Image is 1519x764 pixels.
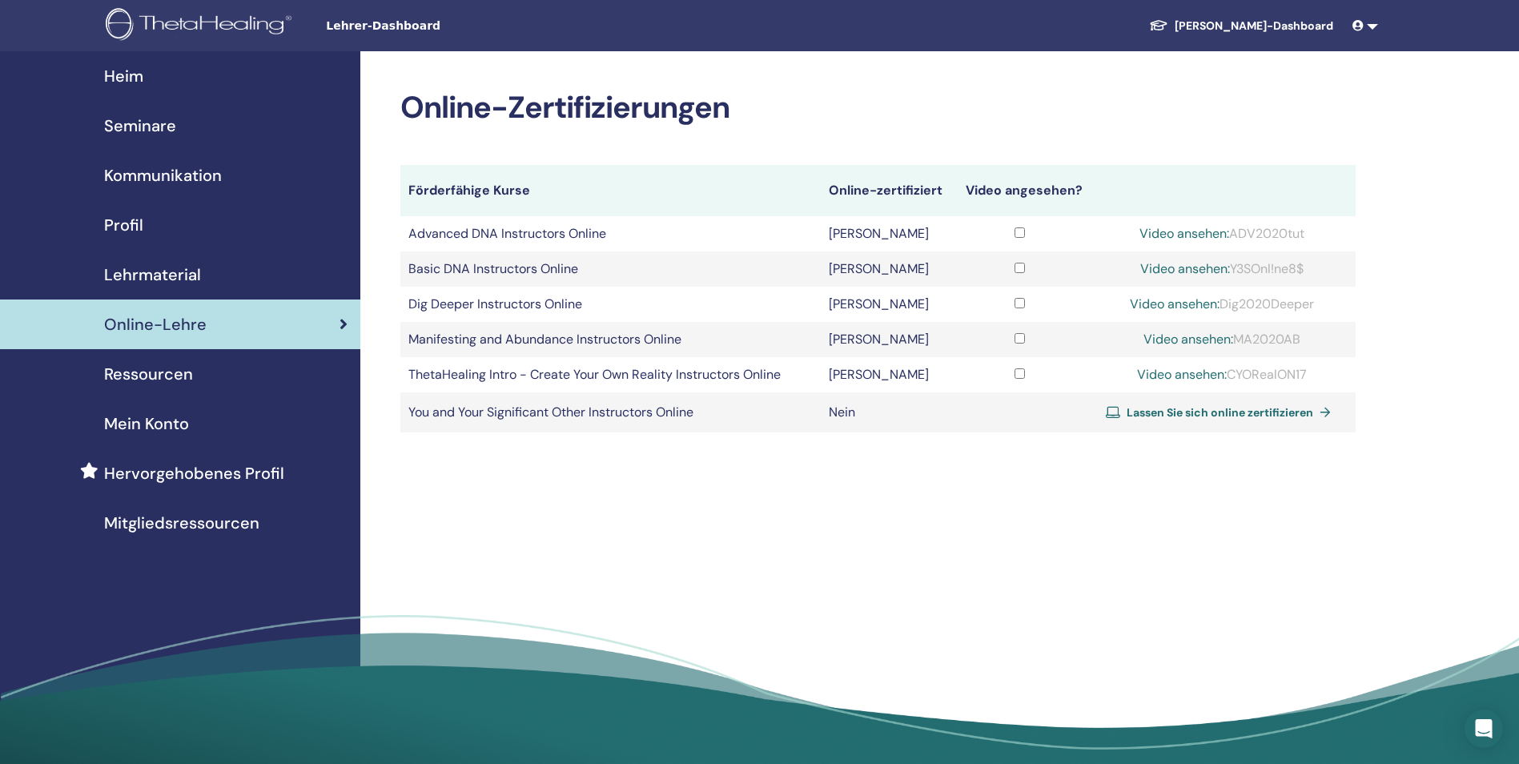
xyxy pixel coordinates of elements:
span: Ressourcen [104,362,193,386]
td: [PERSON_NAME] [821,287,953,322]
td: ThetaHealing Intro - Create Your Own Reality Instructors Online [400,357,821,392]
td: Advanced DNA Instructors Online [400,216,821,251]
a: Video ansehen: [1130,296,1220,312]
span: Online-Lehre [104,312,207,336]
span: Lehrer-Dashboard [326,18,566,34]
img: graduation-cap-white.svg [1149,18,1168,32]
img: logo.png [106,8,297,44]
th: Online-zertifiziert [821,165,953,216]
span: Lassen Sie sich online zertifizieren [1127,405,1313,420]
th: Video angesehen? [952,165,1087,216]
span: Heim [104,64,143,88]
span: Profil [104,213,143,237]
div: Y3SOnl!ne8$ [1095,259,1347,279]
td: [PERSON_NAME] [821,322,953,357]
td: [PERSON_NAME] [821,216,953,251]
div: Dig2020Deeper [1095,295,1347,314]
a: Video ansehen: [1143,331,1233,348]
div: MA2020AB [1095,330,1347,349]
td: [PERSON_NAME] [821,357,953,392]
span: Seminare [104,114,176,138]
span: Hervorgehobenes Profil [104,461,284,485]
td: Manifesting and Abundance Instructors Online [400,322,821,357]
span: Lehrmaterial [104,263,201,287]
td: [PERSON_NAME] [821,251,953,287]
div: CYORealON17 [1095,365,1347,384]
span: Mein Konto [104,412,189,436]
td: You and Your Significant Other Instructors Online [400,392,821,432]
div: Open Intercom Messenger [1465,710,1503,748]
a: Video ansehen: [1139,225,1229,242]
span: Mitgliedsressourcen [104,511,259,535]
td: Nein [821,392,953,432]
th: Förderfähige Kurse [400,165,821,216]
span: Kommunikation [104,163,222,187]
div: ADV2020tut [1095,224,1347,243]
td: Dig Deeper Instructors Online [400,287,821,322]
h2: Online-Zertifizierungen [400,90,1356,127]
a: Video ansehen: [1140,260,1230,277]
a: Video ansehen: [1137,366,1227,383]
td: Basic DNA Instructors Online [400,251,821,287]
a: Lassen Sie sich online zertifizieren [1106,400,1337,424]
a: [PERSON_NAME]-Dashboard [1136,11,1346,41]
